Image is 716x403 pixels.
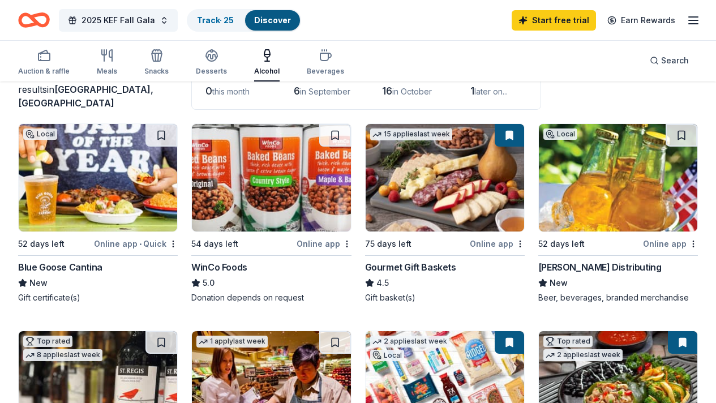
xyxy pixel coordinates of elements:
div: 52 days left [538,237,585,251]
a: Home [18,7,50,33]
button: Beverages [307,44,344,82]
div: 8 applies last week [23,349,102,361]
button: Auction & raffle [18,44,70,82]
span: in September [300,87,350,96]
div: Gift certificate(s) [18,292,178,303]
button: Snacks [144,44,169,82]
div: Local [543,128,577,140]
div: Top rated [23,336,72,347]
div: Online app [470,237,525,251]
div: Beverages [307,67,344,76]
a: Image for WinCo Foods54 days leftOnline appWinCo Foods5.0Donation depends on request [191,123,351,303]
div: Gourmet Gift Baskets [365,260,456,274]
button: Search [641,49,698,72]
span: this month [212,87,250,96]
img: Image for WinCo Foods [192,124,350,231]
span: New [29,276,48,290]
div: Local [370,350,404,361]
div: Online app [643,237,698,251]
div: WinCo Foods [191,260,247,274]
a: Track· 25 [197,15,234,25]
div: 1 apply last week [196,336,268,348]
span: [GEOGRAPHIC_DATA], [GEOGRAPHIC_DATA] [18,84,153,109]
a: Image for Blue Goose CantinaLocal52 days leftOnline app•QuickBlue Goose CantinaNewGift certificat... [18,123,178,303]
div: [PERSON_NAME] Distributing [538,260,662,274]
div: Beer, beverages, branded merchandise [538,292,698,303]
a: Image for Gourmet Gift Baskets15 applieslast week75 days leftOnline appGourmet Gift Baskets4.5Gif... [365,123,525,303]
button: Desserts [196,44,227,82]
div: 54 days left [191,237,238,251]
div: Gift basket(s) [365,292,525,303]
span: 1 [470,85,474,97]
span: 2025 KEF Fall Gala [82,14,155,27]
button: Meals [97,44,117,82]
span: • [139,239,142,248]
div: Online app [297,237,351,251]
div: Desserts [196,67,227,76]
button: Track· 25Discover [187,9,301,32]
div: Blue Goose Cantina [18,260,102,274]
div: Online app Quick [94,237,178,251]
span: 16 [382,85,392,97]
div: Meals [97,67,117,76]
div: 75 days left [365,237,411,251]
div: Top rated [543,336,593,347]
a: Discover [254,15,291,25]
span: 4.5 [376,276,389,290]
button: Alcohol [254,44,280,82]
div: Auction & raffle [18,67,70,76]
span: 5.0 [203,276,215,290]
span: in [18,84,153,109]
span: 0 [205,85,212,97]
div: Donation depends on request [191,292,351,303]
span: later on... [474,87,508,96]
div: 2 applies last week [370,336,449,348]
div: Alcohol [254,67,280,76]
div: results [18,83,178,110]
div: 2 applies last week [543,349,623,361]
span: 6 [294,85,300,97]
a: Earn Rewards [601,10,682,31]
div: 52 days left [18,237,65,251]
a: Image for Andrews DistributingLocal52 days leftOnline app[PERSON_NAME] DistributingNewBeer, bever... [538,123,698,303]
button: 2025 KEF Fall Gala [59,9,178,32]
img: Image for Blue Goose Cantina [19,124,177,231]
div: 15 applies last week [370,128,452,140]
span: in October [392,87,432,96]
span: New [550,276,568,290]
img: Image for Gourmet Gift Baskets [366,124,524,231]
a: Start free trial [512,10,596,31]
img: Image for Andrews Distributing [539,124,697,231]
div: Snacks [144,67,169,76]
span: Search [661,54,689,67]
div: Local [23,128,57,140]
